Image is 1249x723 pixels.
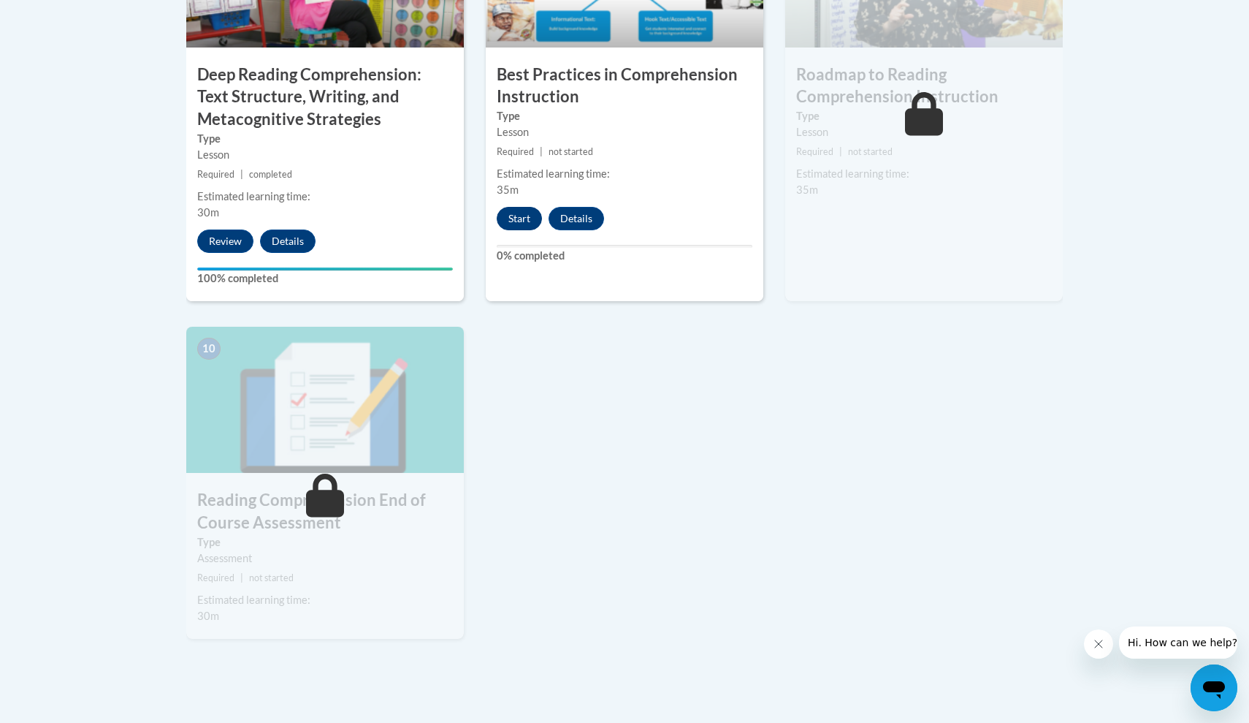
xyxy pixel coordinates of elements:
h3: Roadmap to Reading Comprehension Instruction [785,64,1063,109]
span: 10 [197,338,221,360]
span: not started [549,146,593,157]
div: Lesson [796,124,1052,140]
span: 35m [497,183,519,196]
button: Details [260,230,316,253]
span: Required [796,146,833,157]
span: Required [197,169,234,180]
span: | [839,146,842,157]
button: Start [497,207,542,230]
div: Lesson [197,147,453,163]
label: 100% completed [197,270,453,287]
span: 30m [197,610,219,622]
div: Assessment [197,550,453,567]
img: Course Image [186,327,464,473]
iframe: Message from company [1119,627,1237,659]
label: Type [197,131,453,147]
span: Required [197,572,234,583]
div: Lesson [497,124,752,140]
iframe: Button to launch messaging window [1191,665,1237,711]
div: Estimated learning time: [497,166,752,182]
button: Details [549,207,604,230]
span: Required [497,146,534,157]
span: 35m [796,183,818,196]
label: Type [796,108,1052,124]
span: not started [249,572,294,583]
div: Estimated learning time: [197,592,453,608]
span: completed [249,169,292,180]
h3: Best Practices in Comprehension Instruction [486,64,763,109]
div: Estimated learning time: [197,189,453,205]
h3: Deep Reading Comprehension: Text Structure, Writing, and Metacognitive Strategies [186,64,464,131]
span: | [540,146,543,157]
span: 30m [197,206,219,219]
label: Type [197,534,453,550]
span: not started [848,146,893,157]
span: | [240,169,243,180]
div: Your progress [197,268,453,270]
label: 0% completed [497,248,752,264]
span: | [240,572,243,583]
button: Review [197,230,253,253]
iframe: Close message [1084,629,1113,659]
div: Estimated learning time: [796,166,1052,182]
label: Type [497,108,752,124]
h3: Reading Comprehension End of Course Assessment [186,489,464,534]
